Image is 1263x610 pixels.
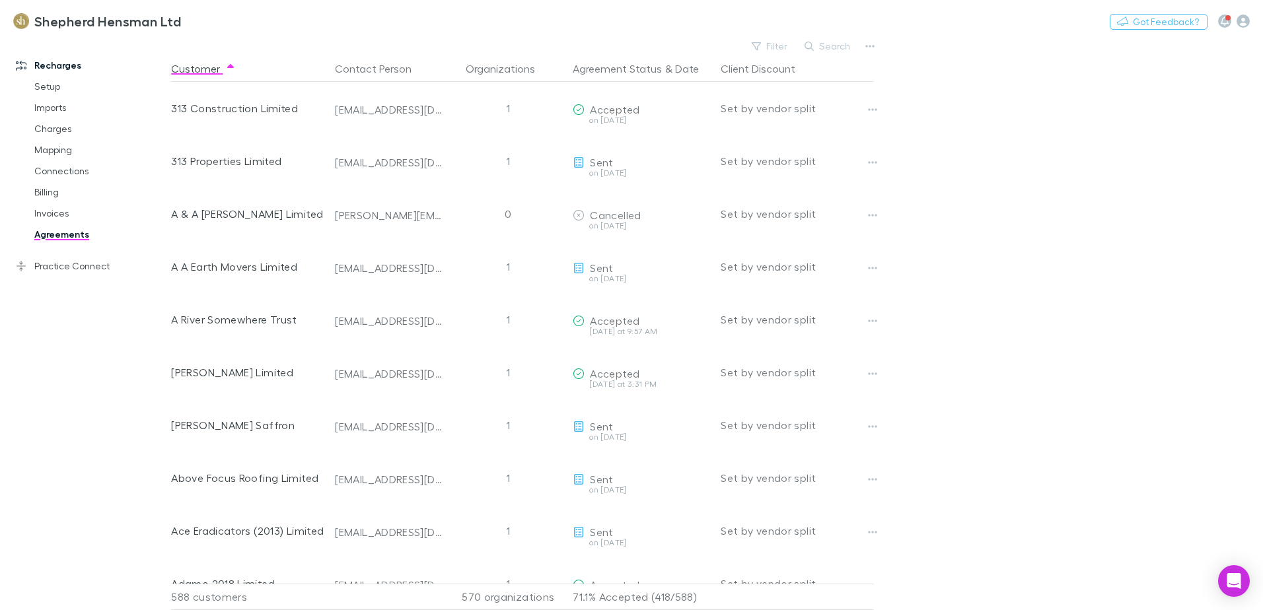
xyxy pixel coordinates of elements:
[573,169,710,177] div: on [DATE]
[335,367,443,380] div: [EMAIL_ADDRESS][DOMAIN_NAME]
[171,293,324,346] div: A River Somewhere Trust
[573,380,710,388] div: [DATE] at 3:31 PM
[573,486,710,494] div: on [DATE]
[590,367,639,380] span: Accepted
[590,261,613,274] span: Sent
[449,82,567,135] div: 1
[335,420,443,433] div: [EMAIL_ADDRESS][DOMAIN_NAME]
[335,209,443,222] div: [PERSON_NAME][EMAIL_ADDRESS][DOMAIN_NAME]
[573,275,710,283] div: on [DATE]
[171,135,324,187] div: 313 Properties Limited
[171,504,324,557] div: Ace Eradicators (2013) Limited
[573,327,710,335] div: [DATE] at 9:57 AM
[721,346,874,399] div: Set by vendor split
[171,452,324,504] div: Above Focus Roofing Limited
[449,557,567,610] div: 1
[449,584,567,610] div: 570 organizations
[590,209,641,221] span: Cancelled
[21,182,178,203] a: Billing
[449,187,567,240] div: 0
[1110,14,1208,30] button: Got Feedback?
[21,76,178,97] a: Setup
[466,55,551,82] button: Organizations
[449,240,567,293] div: 1
[449,399,567,452] div: 1
[573,116,710,124] div: on [DATE]
[335,473,443,486] div: [EMAIL_ADDRESS][DOMAIN_NAME]
[590,420,613,432] span: Sent
[171,557,324,610] div: Adamo 2018 Limited
[721,187,874,240] div: Set by vendor split
[573,433,710,441] div: on [DATE]
[721,135,874,187] div: Set by vendor split
[590,473,613,485] span: Sent
[335,578,443,592] div: [EMAIL_ADDRESS][DOMAIN_NAME]
[573,222,710,230] div: on [DATE]
[590,103,639,116] span: Accepted
[171,82,324,135] div: 313 Construction Limited
[721,504,874,557] div: Set by vendor split
[449,135,567,187] div: 1
[721,293,874,346] div: Set by vendor split
[590,156,613,168] span: Sent
[590,578,639,591] span: Accepted
[171,187,324,240] div: A & A [PERSON_NAME] Limited
[335,55,427,82] button: Contact Person
[171,399,324,452] div: [PERSON_NAME] Saffron
[721,557,874,610] div: Set by vendor split
[721,452,874,504] div: Set by vendor split
[5,5,189,37] a: Shepherd Hensman Ltd
[335,103,443,116] div: [EMAIL_ADDRESS][DOMAIN_NAME]
[335,156,443,169] div: [EMAIL_ADDRESS][DOMAIN_NAME]
[171,240,324,293] div: A A Earth Movers Limited
[675,55,699,82] button: Date
[21,118,178,139] a: Charges
[21,224,178,245] a: Agreements
[573,55,710,82] div: &
[171,346,324,399] div: [PERSON_NAME] Limited
[573,539,710,547] div: on [DATE]
[21,203,178,224] a: Invoices
[590,525,613,538] span: Sent
[335,314,443,327] div: [EMAIL_ADDRESS][DOMAIN_NAME]
[335,261,443,275] div: [EMAIL_ADDRESS][DOMAIN_NAME]
[34,13,181,29] h3: Shepherd Hensman Ltd
[3,255,178,277] a: Practice Connect
[721,82,874,135] div: Set by vendor split
[798,38,858,54] button: Search
[171,584,330,610] div: 588 customers
[449,346,567,399] div: 1
[21,139,178,160] a: Mapping
[573,55,662,82] button: Agreement Status
[13,13,29,29] img: Shepherd Hensman Ltd's Logo
[21,160,178,182] a: Connections
[335,525,443,539] div: [EMAIL_ADDRESS][DOMAIN_NAME]
[449,452,567,504] div: 1
[449,293,567,346] div: 1
[171,55,236,82] button: Customer
[721,240,874,293] div: Set by vendor split
[721,55,811,82] button: Client Discount
[745,38,795,54] button: Filter
[721,399,874,452] div: Set by vendor split
[1218,565,1250,597] div: Open Intercom Messenger
[3,55,178,76] a: Recharges
[21,97,178,118] a: Imports
[449,504,567,557] div: 1
[590,314,639,327] span: Accepted
[573,584,710,609] p: 71.1% Accepted (418/588)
